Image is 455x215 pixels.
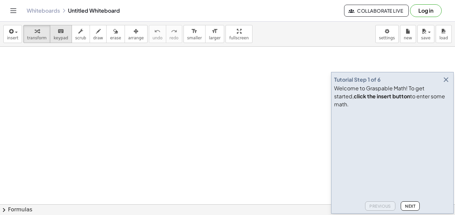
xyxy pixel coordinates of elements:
span: scrub [75,36,86,40]
div: Welcome to Graspable Math! To get started, to enter some math. [334,84,451,108]
button: transform [23,25,50,43]
button: settings [375,25,399,43]
button: draw [90,25,107,43]
span: larger [209,36,221,40]
button: Log in [410,4,442,17]
button: scrub [72,25,90,43]
button: undoundo [149,25,166,43]
a: Whiteboards [27,7,60,14]
span: new [404,36,412,40]
span: transform [27,36,47,40]
span: draw [93,36,103,40]
span: fullscreen [229,36,248,40]
i: format_size [212,27,218,35]
button: format_sizelarger [205,25,224,43]
span: load [439,36,448,40]
span: erase [110,36,121,40]
button: Toggle navigation [8,5,19,16]
i: undo [154,27,161,35]
i: keyboard [58,27,64,35]
button: load [436,25,452,43]
button: save [417,25,434,43]
i: format_size [191,27,198,35]
button: arrange [125,25,148,43]
button: insert [3,25,22,43]
b: click the insert button [354,93,410,100]
span: Next [405,204,415,209]
span: smaller [187,36,202,40]
span: insert [7,36,18,40]
button: redoredo [166,25,182,43]
button: Next [401,201,420,211]
button: format_sizesmaller [184,25,206,43]
span: save [421,36,430,40]
button: keyboardkeypad [50,25,72,43]
div: Tutorial Step 1 of 6 [334,76,381,84]
button: fullscreen [226,25,252,43]
i: redo [171,27,177,35]
span: undo [153,36,163,40]
span: redo [170,36,179,40]
span: keypad [54,36,68,40]
span: settings [379,36,395,40]
button: erase [106,25,125,43]
span: arrange [128,36,144,40]
span: Collaborate Live [350,8,403,14]
button: new [400,25,416,43]
button: Collaborate Live [344,5,409,17]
